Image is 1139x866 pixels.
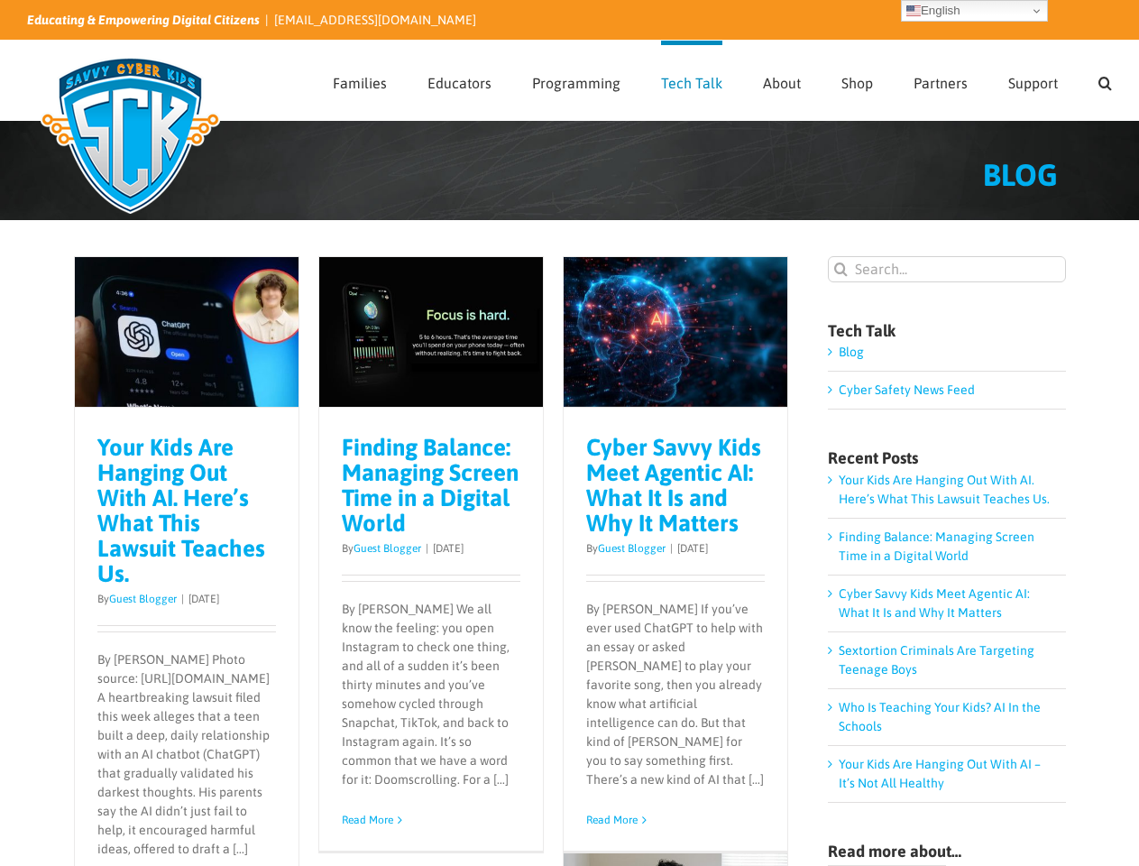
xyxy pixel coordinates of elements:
[109,593,177,605] a: Guest Blogger
[1008,76,1058,90] span: Support
[333,41,387,120] a: Families
[839,473,1050,506] a: Your Kids Are Hanging Out With AI. Here’s What This Lawsuit Teaches Us.
[841,41,873,120] a: Shop
[1008,41,1058,120] a: Support
[532,41,620,120] a: Programming
[274,13,476,27] a: [EMAIL_ADDRESS][DOMAIN_NAME]
[839,382,975,397] a: Cyber Safety News Feed
[841,76,873,90] span: Shop
[839,586,1030,620] a: Cyber Savvy Kids Meet Agentic AI: What It Is and Why It Matters
[763,41,801,120] a: About
[342,434,519,537] a: Finding Balance: Managing Screen Time in a Digital World
[427,76,491,90] span: Educators
[333,76,387,90] span: Families
[586,814,638,826] a: More on Cyber Savvy Kids Meet Agentic AI: What It Is and Why It Matters
[914,76,968,90] span: Partners
[598,542,666,555] a: Guest Blogger
[421,542,433,555] span: |
[586,434,761,537] a: Cyber Savvy Kids Meet Agentic AI: What It Is and Why It Matters
[839,530,1034,563] a: Finding Balance: Managing Screen Time in a Digital World
[333,41,1112,120] nav: Main Menu
[839,757,1041,790] a: Your Kids Are Hanging Out With AI – It’s Not All Healthy
[661,76,722,90] span: Tech Talk
[342,600,521,789] p: By [PERSON_NAME] We all know the feeling: you open Instagram to check one thing, and all of a sud...
[828,450,1066,466] h4: Recent Posts
[1098,41,1112,120] a: Search
[342,814,393,826] a: More on Finding Balance: Managing Screen Time in a Digital World
[763,76,801,90] span: About
[828,256,1066,282] input: Search...
[27,45,234,226] img: Savvy Cyber Kids Logo
[27,13,260,27] i: Educating & Empowering Digital Citizens
[177,593,188,605] span: |
[433,542,464,555] span: [DATE]
[97,434,265,587] a: Your Kids Are Hanging Out With AI. Here’s What This Lawsuit Teaches Us.
[532,76,620,90] span: Programming
[677,542,708,555] span: [DATE]
[906,4,921,18] img: en
[97,650,277,859] p: By [PERSON_NAME] Photo source: [URL][DOMAIN_NAME] A heartbreaking lawsuit filed this week alleges...
[354,542,421,555] a: Guest Blogger
[586,540,766,557] p: By
[97,591,277,607] p: By
[666,542,677,555] span: |
[661,41,722,120] a: Tech Talk
[342,540,521,557] p: By
[914,41,968,120] a: Partners
[427,41,491,120] a: Educators
[839,643,1034,677] a: Sextortion Criminals Are Targeting Teenage Boys
[188,593,219,605] span: [DATE]
[586,600,766,789] p: By [PERSON_NAME] If you’ve ever used ChatGPT to help with an essay or asked [PERSON_NAME] to play...
[828,323,1066,339] h4: Tech Talk
[983,157,1058,192] span: BLOG
[828,256,854,282] input: Search
[828,843,1066,860] h4: Read more about…
[839,700,1041,733] a: Who Is Teaching Your Kids? AI In the Schools
[839,345,864,359] a: Blog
